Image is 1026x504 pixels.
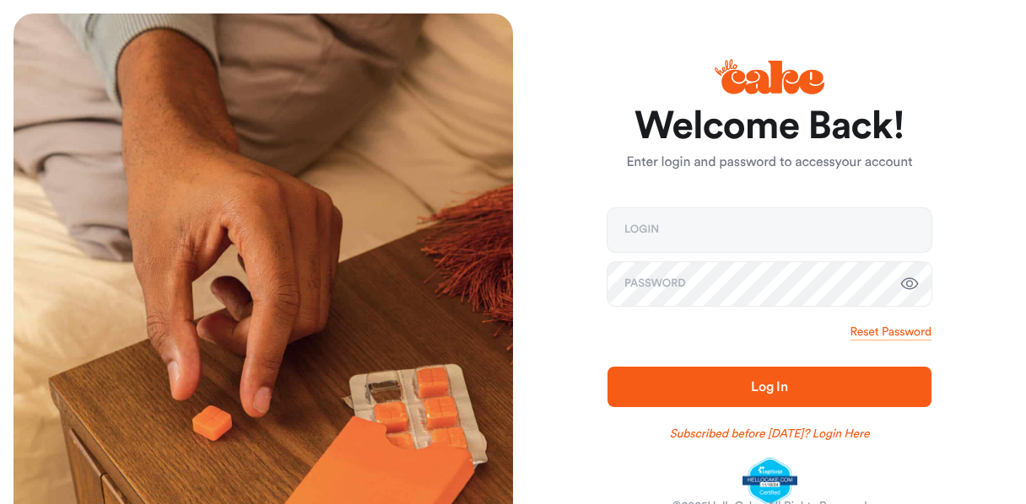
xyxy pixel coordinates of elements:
button: Log In [607,367,931,407]
span: Log In [751,380,788,394]
a: Reset Password [850,324,931,340]
h1: Welcome Back! [607,106,931,147]
a: Subscribed before [DATE]? Login Here [670,426,870,442]
p: Enter login and password to access your account [607,153,931,173]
